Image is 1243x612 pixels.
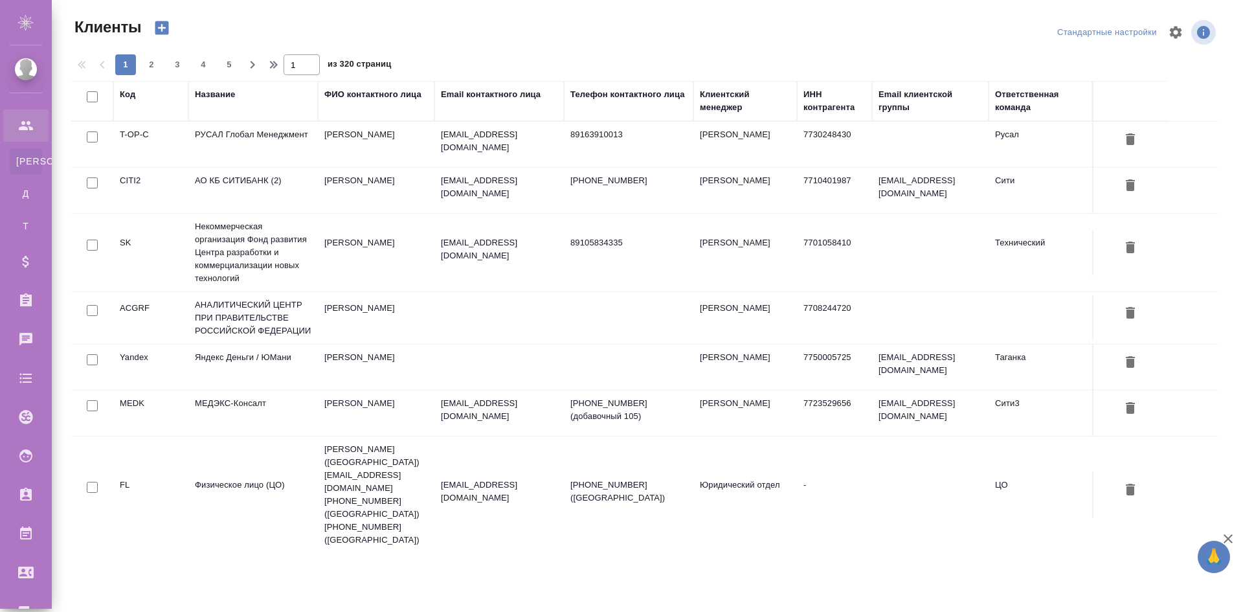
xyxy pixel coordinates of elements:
[989,345,1092,390] td: Таганка
[1119,397,1141,421] button: Удалить
[328,56,391,75] span: из 320 страниц
[167,58,188,71] span: 3
[113,122,188,167] td: T-OP-C
[146,17,177,39] button: Создать
[318,122,434,167] td: [PERSON_NAME]
[797,472,872,517] td: -
[872,168,989,213] td: [EMAIL_ADDRESS][DOMAIN_NAME]
[324,88,421,101] div: ФИО контактного лица
[188,168,318,213] td: АО КБ СИТИБАНК (2)
[16,187,36,200] span: Д
[989,230,1092,275] td: Технический
[16,220,36,232] span: Т
[989,122,1092,167] td: Русал
[188,472,318,517] td: Физическое лицо (ЦО)
[1119,236,1141,260] button: Удалить
[318,391,434,436] td: [PERSON_NAME]
[188,391,318,436] td: МЕДЭКС-Консалт
[693,230,797,275] td: [PERSON_NAME]
[693,122,797,167] td: [PERSON_NAME]
[797,168,872,213] td: 7710401987
[188,122,318,167] td: РУСАЛ Глобал Менеджмент
[219,54,240,75] button: 5
[1054,23,1160,43] div: split button
[441,479,557,504] p: [EMAIL_ADDRESS][DOMAIN_NAME]
[441,174,557,200] p: [EMAIL_ADDRESS][DOMAIN_NAME]
[693,168,797,213] td: [PERSON_NAME]
[113,168,188,213] td: CITI2
[1203,543,1225,571] span: 🙏
[1119,351,1141,375] button: Удалить
[1119,302,1141,326] button: Удалить
[570,128,687,141] p: 89163910013
[570,88,685,101] div: Телефон контактного лица
[693,391,797,436] td: [PERSON_NAME]
[318,436,434,553] td: [PERSON_NAME] ([GEOGRAPHIC_DATA]) [EMAIL_ADDRESS][DOMAIN_NAME] [PHONE_NUMBER] ([GEOGRAPHIC_DATA])...
[120,88,135,101] div: Код
[797,122,872,167] td: 7730248430
[570,236,687,249] p: 89105834335
[113,472,188,517] td: FL
[188,345,318,390] td: Яндекс Деньги / ЮМани
[318,295,434,341] td: [PERSON_NAME]
[693,295,797,341] td: [PERSON_NAME]
[989,391,1092,436] td: Сити3
[113,295,188,341] td: ACGRF
[71,17,141,38] span: Клиенты
[570,479,687,504] p: [PHONE_NUMBER] ([GEOGRAPHIC_DATA])
[693,472,797,517] td: Юридический отдел
[872,345,989,390] td: [EMAIL_ADDRESS][DOMAIN_NAME]
[141,58,162,71] span: 2
[1191,20,1218,45] span: Посмотреть информацию
[195,88,235,101] div: Название
[1119,128,1141,152] button: Удалить
[10,213,42,239] a: Т
[188,214,318,291] td: Некоммерческая организация Фонд развития Центра разработки и коммерциализации новых технологий
[570,397,687,423] p: [PHONE_NUMBER] (добавочный 105)
[989,472,1092,517] td: ЦО
[797,391,872,436] td: 7723529656
[989,168,1092,213] td: Сити
[700,88,790,114] div: Клиентский менеджер
[219,58,240,71] span: 5
[1198,541,1230,573] button: 🙏
[113,230,188,275] td: SK
[797,345,872,390] td: 7750005725
[141,54,162,75] button: 2
[570,174,687,187] p: [PHONE_NUMBER]
[10,181,42,207] a: Д
[693,345,797,390] td: [PERSON_NAME]
[113,391,188,436] td: MEDK
[1119,174,1141,198] button: Удалить
[872,391,989,436] td: [EMAIL_ADDRESS][DOMAIN_NAME]
[441,128,557,154] p: [EMAIL_ADDRESS][DOMAIN_NAME]
[803,88,866,114] div: ИНН контрагента
[995,88,1086,114] div: Ответственная команда
[10,148,42,174] a: [PERSON_NAME]
[193,58,214,71] span: 4
[1160,17,1191,48] span: Настроить таблицу
[16,155,36,168] span: [PERSON_NAME]
[879,88,982,114] div: Email клиентской группы
[318,168,434,213] td: [PERSON_NAME]
[797,230,872,275] td: 7701058410
[797,295,872,341] td: 7708244720
[188,292,318,344] td: АНАЛИТИЧЕСКИЙ ЦЕНТР ПРИ ПРАВИТЕЛЬСТВЕ РОССИЙСКОЙ ФЕДЕРАЦИИ
[441,397,557,423] p: [EMAIL_ADDRESS][DOMAIN_NAME]
[318,345,434,390] td: [PERSON_NAME]
[193,54,214,75] button: 4
[167,54,188,75] button: 3
[441,236,557,262] p: [EMAIL_ADDRESS][DOMAIN_NAME]
[441,88,541,101] div: Email контактного лица
[1119,479,1141,503] button: Удалить
[113,345,188,390] td: Yandex
[318,230,434,275] td: [PERSON_NAME]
